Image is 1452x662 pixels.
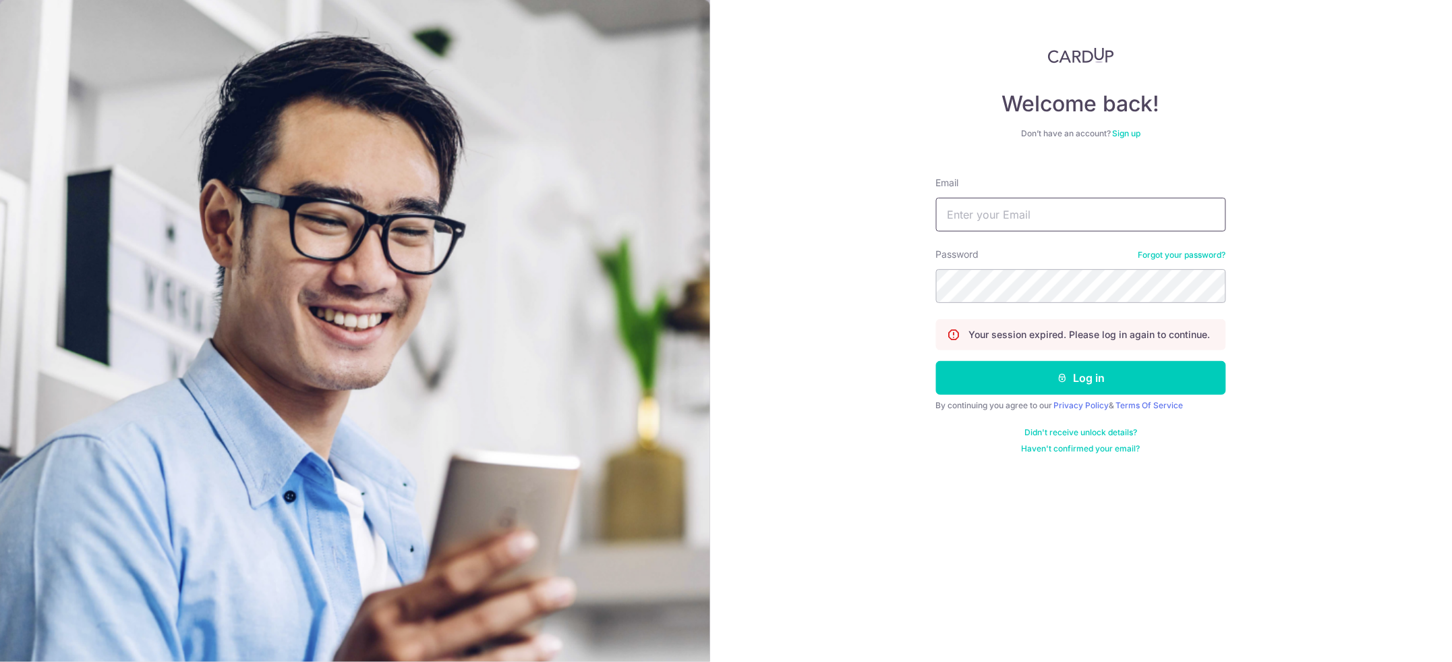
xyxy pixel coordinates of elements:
[936,198,1226,231] input: Enter your Email
[936,248,979,261] label: Password
[936,400,1226,411] div: By continuing you agree to our &
[1116,400,1184,410] a: Terms Of Service
[936,128,1226,139] div: Don’t have an account?
[1024,427,1137,438] a: Didn't receive unlock details?
[1112,128,1140,138] a: Sign up
[1054,400,1109,410] a: Privacy Policy
[1022,443,1140,454] a: Haven't confirmed your email?
[936,90,1226,117] h4: Welcome back!
[1138,250,1226,260] a: Forgot your password?
[1048,47,1114,63] img: CardUp Logo
[936,176,959,190] label: Email
[936,361,1226,395] button: Log in
[969,328,1211,341] p: Your session expired. Please log in again to continue.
